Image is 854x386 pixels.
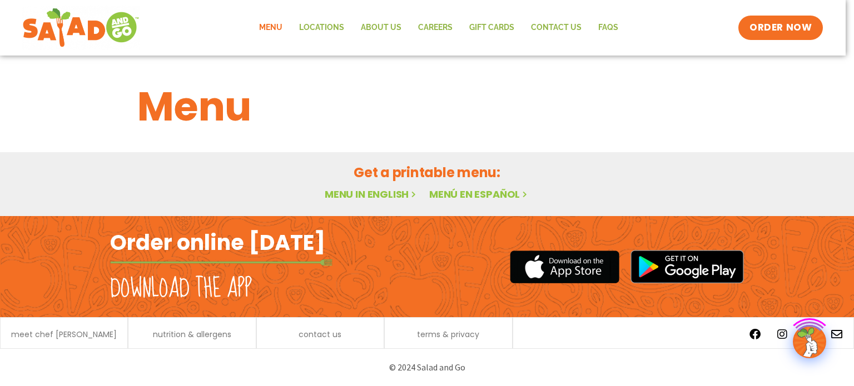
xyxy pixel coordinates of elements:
[325,187,418,201] a: Menu in English
[523,15,590,41] a: Contact Us
[110,273,252,304] h2: Download the app
[116,360,738,375] p: © 2024 Salad and Go
[291,15,352,41] a: Locations
[461,15,523,41] a: GIFT CARDS
[510,249,619,285] img: appstore
[630,250,744,283] img: google_play
[352,15,410,41] a: About Us
[137,163,717,182] h2: Get a printable menu:
[110,229,325,256] h2: Order online [DATE]
[749,21,812,34] span: ORDER NOW
[738,16,823,40] a: ORDER NOW
[11,330,117,338] a: meet chef [PERSON_NAME]
[417,330,479,338] a: terms & privacy
[251,15,291,41] a: Menu
[22,6,140,50] img: new-SAG-logo-768×292
[590,15,627,41] a: FAQs
[251,15,627,41] nav: Menu
[429,187,529,201] a: Menú en español
[299,330,341,338] a: contact us
[153,330,231,338] a: nutrition & allergens
[410,15,461,41] a: Careers
[110,259,332,265] img: fork
[137,77,717,137] h1: Menu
